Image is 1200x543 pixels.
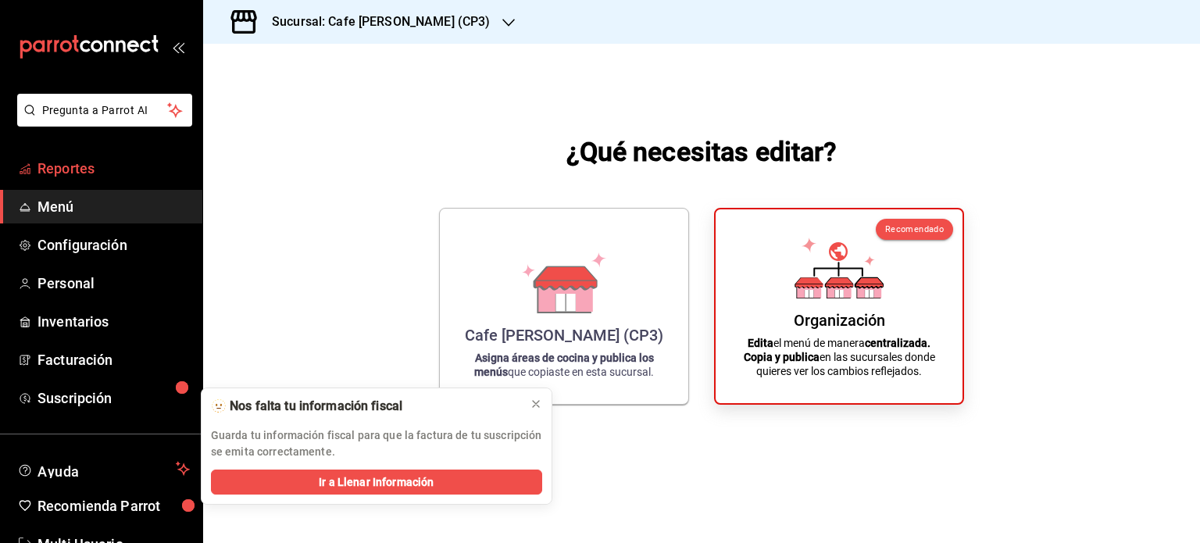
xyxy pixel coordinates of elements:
[37,234,190,255] span: Configuración
[37,196,190,217] span: Menú
[37,495,190,516] span: Recomienda Parrot
[734,336,944,378] p: el menú de manera en las sucursales donde quieres ver los cambios reflejados.
[319,474,434,491] span: Ir a Llenar Información
[794,311,885,330] div: Organización
[37,388,190,409] span: Suscripción
[566,133,837,170] h1: ¿Qué necesitas editar?
[259,13,490,31] h3: Sucursal: Cafe [PERSON_NAME] (CP3)
[459,351,670,379] p: que copiaste en esta sucursal.
[37,273,190,294] span: Personal
[37,311,190,332] span: Inventarios
[885,224,944,234] span: Recomendado
[211,427,542,460] p: Guarda tu información fiscal para que la factura de tu suscripción se emita correctamente.
[211,470,542,495] button: Ir a Llenar Información
[172,41,184,53] button: open_drawer_menu
[465,326,663,345] div: Cafe [PERSON_NAME] (CP3)
[11,113,192,130] a: Pregunta a Parrot AI
[42,102,168,119] span: Pregunta a Parrot AI
[748,337,773,349] strong: Edita
[37,459,170,478] span: Ayuda
[37,158,190,179] span: Reportes
[474,352,654,378] strong: Asigna áreas de cocina y publica los menús
[865,337,930,349] strong: centralizada.
[37,349,190,370] span: Facturación
[211,398,517,415] div: 🫥 Nos falta tu información fiscal
[17,94,192,127] button: Pregunta a Parrot AI
[744,351,820,363] strong: Copia y publica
